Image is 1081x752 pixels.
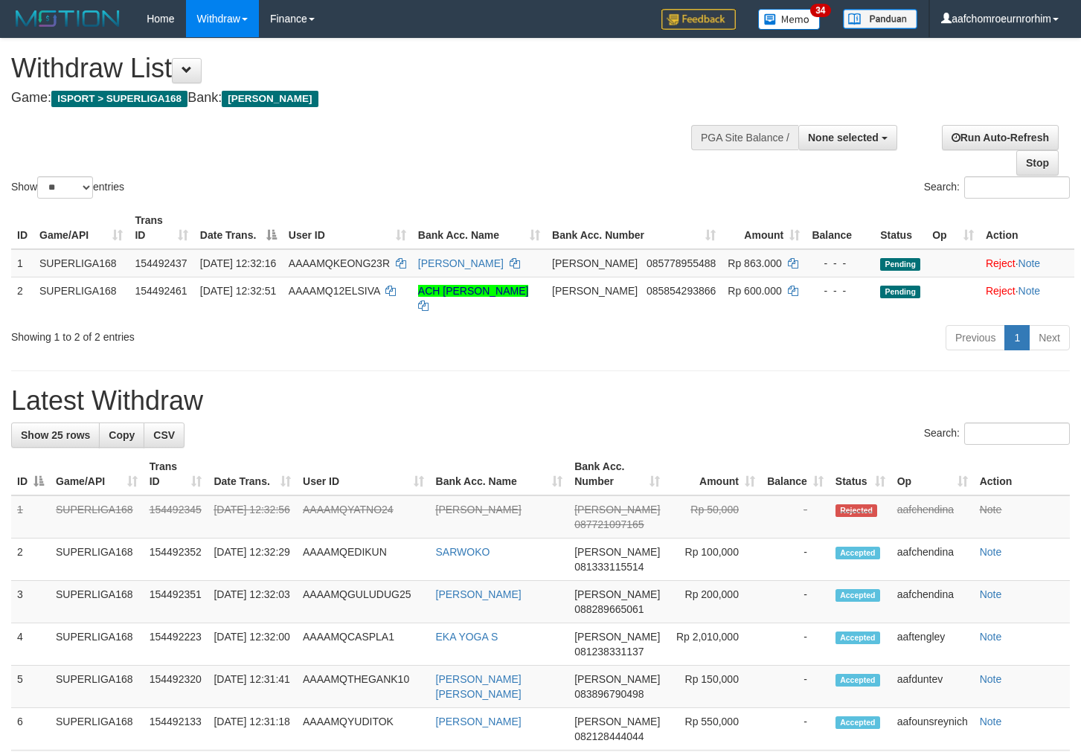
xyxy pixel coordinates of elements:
span: [DATE] 12:32:51 [200,285,276,297]
th: Balance: activate to sort column ascending [761,453,830,495]
button: None selected [798,125,897,150]
div: Showing 1 to 2 of 2 entries [11,324,439,344]
th: Game/API: activate to sort column ascending [33,207,129,249]
span: [PERSON_NAME] [552,285,638,297]
td: 154492351 [144,581,208,623]
a: [PERSON_NAME] [PERSON_NAME] [436,673,522,700]
span: [PERSON_NAME] [222,91,318,107]
a: Next [1029,325,1070,350]
td: [DATE] 12:32:03 [208,581,297,623]
th: Amount: activate to sort column ascending [722,207,806,249]
th: Bank Acc. Number: activate to sort column ascending [568,453,666,495]
th: Status: activate to sort column ascending [830,453,891,495]
td: - [761,495,830,539]
a: 1 [1004,325,1030,350]
td: 154492345 [144,495,208,539]
a: Note [980,588,1002,600]
h4: Game: Bank: [11,91,706,106]
td: aafchendina [891,495,974,539]
h1: Withdraw List [11,54,706,83]
span: [PERSON_NAME] [574,588,660,600]
select: Showentries [37,176,93,199]
th: Trans ID: activate to sort column ascending [129,207,193,249]
th: Date Trans.: activate to sort column ascending [208,453,297,495]
td: 1 [11,495,50,539]
span: Accepted [835,674,880,687]
td: [DATE] 12:31:18 [208,708,297,751]
td: aafchendina [891,539,974,581]
td: AAAAMQGULUDUG25 [297,581,429,623]
td: aafduntev [891,666,974,708]
a: SARWOKO [436,546,490,558]
th: Op: activate to sort column ascending [891,453,974,495]
span: CSV [153,429,175,441]
td: AAAAMQCASPLA1 [297,623,429,666]
td: Rp 200,000 [666,581,761,623]
h1: Latest Withdraw [11,386,1070,416]
span: AAAAMQKEONG23R [289,257,390,269]
span: ISPORT > SUPERLIGA168 [51,91,187,107]
td: SUPERLIGA168 [50,666,144,708]
td: [DATE] 12:32:29 [208,539,297,581]
span: Copy 083896790498 to clipboard [574,688,644,700]
td: [DATE] 12:32:00 [208,623,297,666]
span: Copy 081333115514 to clipboard [574,561,644,573]
a: Run Auto-Refresh [942,125,1059,150]
span: Accepted [835,632,880,644]
a: [PERSON_NAME] [418,257,504,269]
td: SUPERLIGA168 [50,581,144,623]
td: SUPERLIGA168 [33,249,129,277]
span: [PERSON_NAME] [574,631,660,643]
td: - [761,581,830,623]
td: 154492133 [144,708,208,751]
span: None selected [808,132,879,144]
th: Bank Acc. Name: activate to sort column ascending [412,207,546,249]
img: panduan.png [843,9,917,29]
td: Rp 100,000 [666,539,761,581]
td: - [761,666,830,708]
td: Rp 150,000 [666,666,761,708]
label: Search: [924,422,1070,445]
span: Copy 081238331137 to clipboard [574,646,644,658]
a: Note [980,546,1002,558]
a: CSV [144,422,185,448]
td: · [980,249,1074,277]
td: SUPERLIGA168 [33,277,129,319]
td: 3 [11,581,50,623]
td: [DATE] 12:32:56 [208,495,297,539]
span: [PERSON_NAME] [574,716,660,727]
a: Note [980,673,1002,685]
td: SUPERLIGA168 [50,539,144,581]
span: 154492461 [135,285,187,297]
th: Action [980,207,1074,249]
input: Search: [964,176,1070,199]
span: Pending [880,258,920,271]
a: Note [980,504,1002,515]
span: Copy 082128444044 to clipboard [574,730,644,742]
th: Bank Acc. Number: activate to sort column ascending [546,207,722,249]
div: PGA Site Balance / [691,125,798,150]
span: [DATE] 12:32:16 [200,257,276,269]
td: aafchendina [891,581,974,623]
th: Game/API: activate to sort column ascending [50,453,144,495]
a: Show 25 rows [11,422,100,448]
img: Feedback.jpg [661,9,736,30]
th: Bank Acc. Name: activate to sort column ascending [430,453,569,495]
th: ID: activate to sort column descending [11,453,50,495]
a: [PERSON_NAME] [436,504,522,515]
span: Copy 088289665061 to clipboard [574,603,644,615]
div: - - - [812,283,868,298]
span: [PERSON_NAME] [574,504,660,515]
a: Note [1019,285,1041,297]
td: aaftengley [891,623,974,666]
span: Rp 600.000 [728,285,781,297]
span: [PERSON_NAME] [574,673,660,685]
th: Action [974,453,1070,495]
td: 4 [11,623,50,666]
td: AAAAMQYUDITOK [297,708,429,751]
a: Reject [986,257,1016,269]
td: Rp 2,010,000 [666,623,761,666]
span: [PERSON_NAME] [574,546,660,558]
th: User ID: activate to sort column ascending [283,207,412,249]
th: Balance [806,207,874,249]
